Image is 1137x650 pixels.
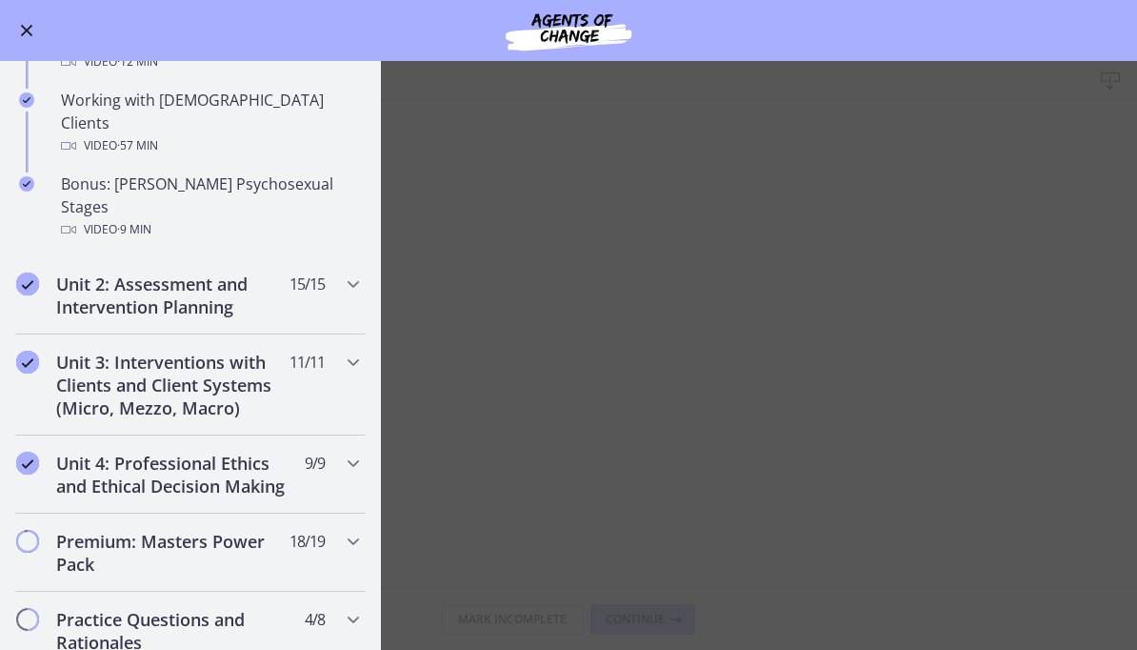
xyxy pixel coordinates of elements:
[56,351,289,419] h2: Unit 3: Interventions with Clients and Client Systems (Micro, Mezzo, Macro)
[61,218,358,241] div: Video
[16,273,39,295] i: Completed
[19,176,34,192] i: Completed
[61,89,358,157] div: Working with [DEMOGRAPHIC_DATA] Clients
[56,452,289,498] h2: Unit 4: Professional Ethics and Ethical Decision Making
[61,173,358,241] div: Bonus: [PERSON_NAME] Psychosexual Stages
[117,134,158,157] span: · 57 min
[117,51,158,73] span: · 12 min
[56,273,289,318] h2: Unit 2: Assessment and Intervention Planning
[56,530,289,576] h2: Premium: Masters Power Pack
[16,452,39,475] i: Completed
[61,134,358,157] div: Video
[289,351,325,374] span: 11 / 11
[16,351,39,374] i: Completed
[289,530,325,553] span: 18 / 19
[454,8,683,53] img: Agents of Change
[305,452,325,475] span: 9 / 9
[117,218,151,241] span: · 9 min
[15,19,38,42] button: Enable menu
[305,608,325,631] span: 4 / 8
[61,51,358,73] div: Video
[289,273,325,295] span: 15 / 15
[19,92,34,108] i: Completed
